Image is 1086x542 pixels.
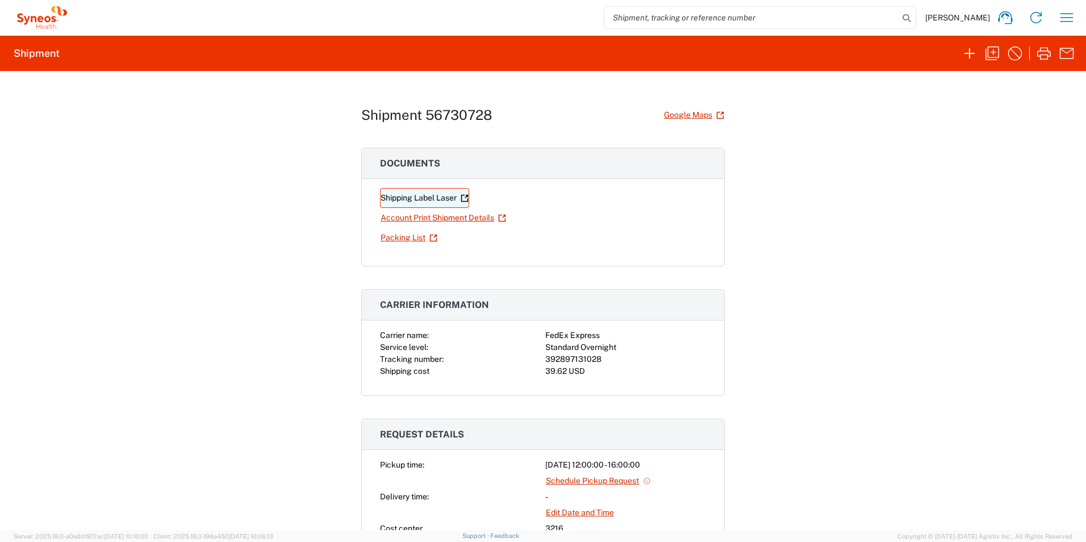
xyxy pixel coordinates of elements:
[380,355,444,364] span: Tracking number:
[380,208,507,228] a: Account Print Shipment Details
[380,158,440,169] span: Documents
[380,331,429,340] span: Carrier name:
[14,47,60,60] h2: Shipment
[897,531,1072,541] span: Copyright © [DATE]-[DATE] Agistix Inc., All Rights Reserved
[462,532,491,539] a: Support
[229,533,273,540] span: [DATE] 10:06:13
[663,105,725,125] a: Google Maps
[545,503,615,523] a: Edit Date and Time
[380,343,428,352] span: Service level:
[361,107,492,123] h1: Shipment 56730728
[545,471,651,491] a: Schedule Pickup Request
[104,533,148,540] span: [DATE] 10:10:00
[545,523,706,535] div: 3216
[545,353,706,365] div: 392897131028
[490,532,519,539] a: Feedback
[14,533,148,540] span: Server: 2025.18.0-a0edd1917ac
[545,365,706,377] div: 39.62 USD
[380,366,429,376] span: Shipping cost
[545,330,706,341] div: FedEx Express
[380,299,489,310] span: Carrier information
[380,460,424,469] span: Pickup time:
[545,459,706,471] div: [DATE] 12:00:00 - 16:00:00
[380,228,438,248] a: Packing List
[380,188,469,208] a: Shipping Label Laser
[925,12,990,23] span: [PERSON_NAME]
[545,341,706,353] div: Standard Overnight
[545,491,706,503] div: -
[380,429,464,440] span: Request details
[604,7,899,28] input: Shipment, tracking or reference number
[380,492,429,501] span: Delivery time:
[380,524,423,533] span: Cost center
[153,533,273,540] span: Client: 2025.18.0-198a450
